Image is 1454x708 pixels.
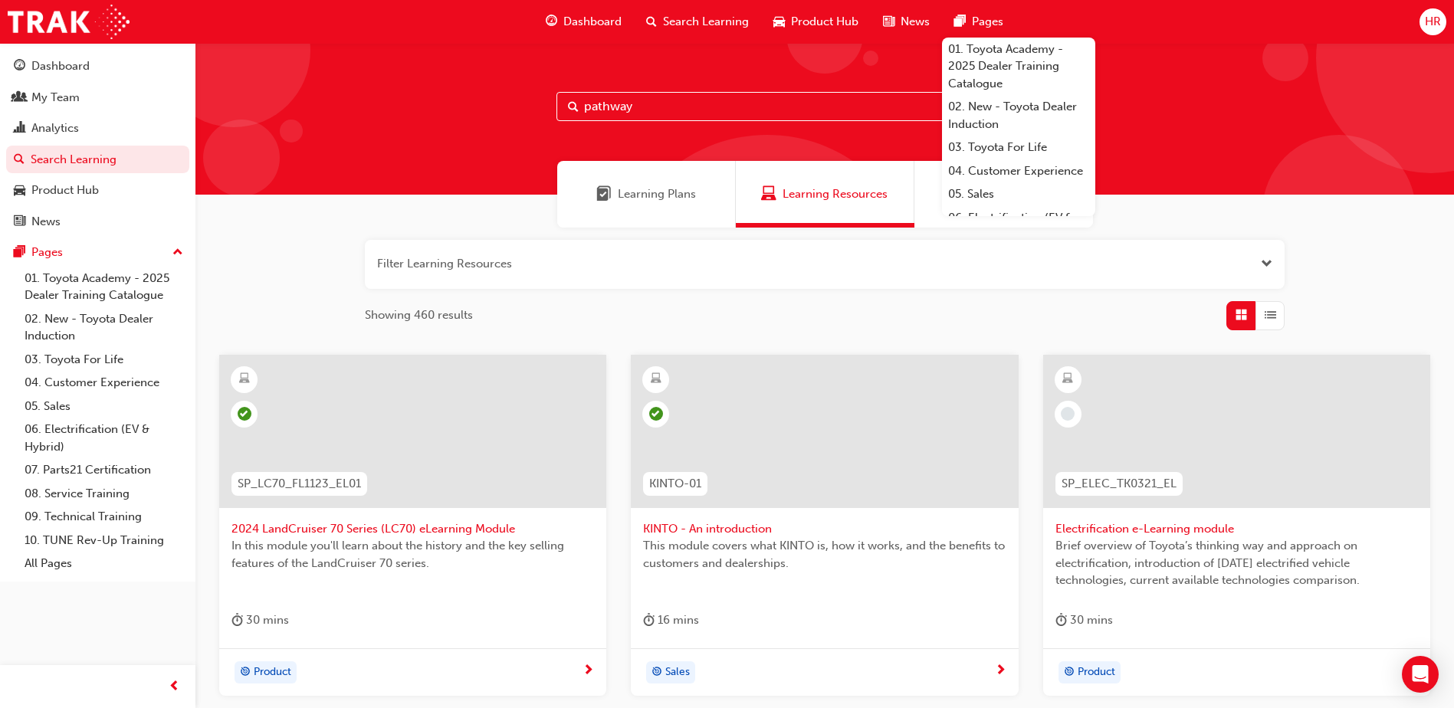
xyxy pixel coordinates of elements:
[631,355,1018,697] a: KINTO-01KINTO - An introductionThis module covers what KINTO is, how it works, and the benefits t...
[1236,306,1247,324] span: Grid
[18,307,189,348] a: 02. New - Toyota Dealer Induction
[18,482,189,506] a: 08. Service Training
[649,407,663,421] span: learningRecordVerb_PASS-icon
[18,371,189,395] a: 04. Customer Experience
[14,122,25,136] span: chart-icon
[1425,13,1441,31] span: HR
[6,238,189,267] button: Pages
[583,664,594,678] span: next-icon
[643,537,1006,572] span: This module covers what KINTO is, how it works, and the benefits to customers and dealerships.
[652,663,662,683] span: target-icon
[643,520,1006,538] span: KINTO - An introduction
[18,348,189,372] a: 03. Toyota For Life
[942,95,1095,136] a: 02. New - Toyota Dealer Induction
[736,161,914,228] a: Learning ResourcesLearning Resources
[18,267,189,307] a: 01. Toyota Academy - 2025 Dealer Training Catalogue
[761,6,871,38] a: car-iconProduct Hub
[31,89,80,107] div: My Team
[643,611,655,630] span: duration-icon
[14,153,25,167] span: search-icon
[1055,611,1113,630] div: 30 mins
[643,611,699,630] div: 16 mins
[31,213,61,231] div: News
[563,13,622,31] span: Dashboard
[240,663,251,683] span: target-icon
[18,418,189,458] a: 06. Electrification (EV & Hybrid)
[1265,306,1276,324] span: List
[1055,537,1418,589] span: Brief overview of Toyota’s thinking way and approach on electrification, introduction of [DATE] e...
[14,184,25,198] span: car-icon
[995,664,1006,678] span: next-icon
[18,552,189,575] a: All Pages
[219,355,606,697] a: SP_LC70_FL1123_EL012024 LandCruiser 70 Series (LC70) eLearning ModuleIn this module you'll learn ...
[972,13,1003,31] span: Pages
[231,537,594,572] span: In this module you'll learn about the history and the key selling features of the LandCruiser 70 ...
[646,12,657,31] span: search-icon
[1064,663,1075,683] span: target-icon
[6,176,189,205] a: Product Hub
[942,38,1095,96] a: 01. Toyota Academy - 2025 Dealer Training Catalogue
[618,185,696,203] span: Learning Plans
[31,120,79,137] div: Analytics
[365,306,473,324] span: Showing 460 results
[942,182,1095,206] a: 05. Sales
[254,664,291,681] span: Product
[14,246,25,260] span: pages-icon
[871,6,942,38] a: news-iconNews
[6,49,189,238] button: DashboardMy TeamAnalyticsSearch LearningProduct HubNews
[663,13,749,31] span: Search Learning
[783,185,888,203] span: Learning Resources
[1078,664,1115,681] span: Product
[1062,475,1177,493] span: SP_ELEC_TK0321_EL
[568,98,579,116] span: Search
[18,505,189,529] a: 09. Technical Training
[942,6,1016,38] a: pages-iconPages
[8,5,130,39] img: Trak
[665,664,690,681] span: Sales
[1061,407,1075,421] span: learningRecordVerb_NONE-icon
[761,185,776,203] span: Learning Resources
[239,369,250,389] span: learningResourceType_ELEARNING-icon
[169,677,180,697] span: prev-icon
[546,12,557,31] span: guage-icon
[596,185,612,203] span: Learning Plans
[942,159,1095,183] a: 04. Customer Experience
[1055,520,1418,538] span: Electrification e-Learning module
[954,12,966,31] span: pages-icon
[901,13,930,31] span: News
[1043,355,1430,697] a: SP_ELEC_TK0321_ELElectrification e-Learning moduleBrief overview of Toyota’s thinking way and app...
[231,520,594,538] span: 2024 LandCruiser 70 Series (LC70) eLearning Module
[557,161,736,228] a: Learning PlansLearning Plans
[651,369,661,389] span: learningResourceType_ELEARNING-icon
[14,215,25,229] span: news-icon
[231,611,243,630] span: duration-icon
[942,206,1095,247] a: 06. Electrification (EV & Hybrid)
[914,161,1093,228] a: SessionsSessions
[6,146,189,174] a: Search Learning
[14,60,25,74] span: guage-icon
[6,208,189,236] a: News
[31,244,63,261] div: Pages
[18,529,189,552] a: 10. TUNE Rev-Up Training
[883,12,894,31] span: news-icon
[18,458,189,482] a: 07. Parts21 Certification
[556,92,1093,121] input: Search...
[533,6,634,38] a: guage-iconDashboard
[238,407,251,421] span: learningRecordVerb_PASS-icon
[18,395,189,418] a: 05. Sales
[634,6,761,38] a: search-iconSearch Learning
[773,12,785,31] span: car-icon
[649,475,701,493] span: KINTO-01
[231,611,289,630] div: 30 mins
[1402,656,1439,693] div: Open Intercom Messenger
[172,243,183,263] span: up-icon
[14,91,25,105] span: people-icon
[942,136,1095,159] a: 03. Toyota For Life
[6,114,189,143] a: Analytics
[1420,8,1446,35] button: HR
[31,57,90,75] div: Dashboard
[791,13,858,31] span: Product Hub
[1261,255,1272,273] button: Open the filter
